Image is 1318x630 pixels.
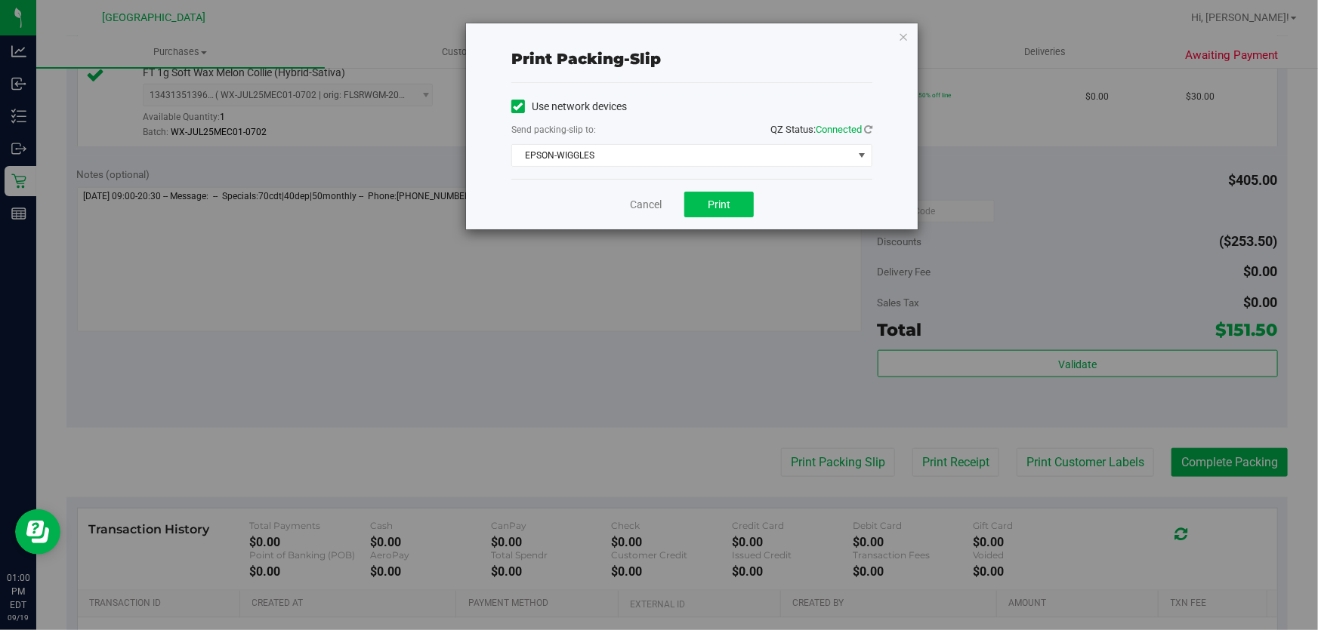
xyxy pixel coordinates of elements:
[511,50,661,68] span: Print packing-slip
[15,509,60,555] iframe: Resource center
[816,124,862,135] span: Connected
[511,99,627,115] label: Use network devices
[511,123,596,137] label: Send packing-slip to:
[770,124,872,135] span: QZ Status:
[630,197,662,213] a: Cancel
[684,192,754,217] button: Print
[708,198,730,211] span: Print
[853,145,872,166] span: select
[512,145,853,166] span: EPSON-WIGGLES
